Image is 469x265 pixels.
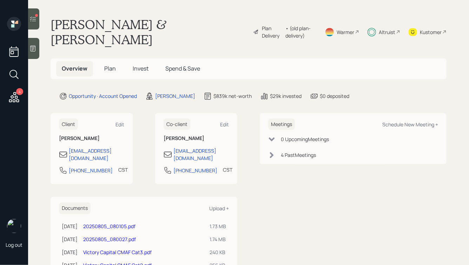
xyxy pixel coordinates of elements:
div: Upload + [209,205,229,212]
span: Plan [104,65,116,72]
div: [DATE] [62,236,78,243]
img: hunter_neumayer.jpg [7,219,21,233]
a: 20250805_080105.pdf [83,223,136,230]
div: [DATE] [62,223,78,230]
div: $0 deposited [320,92,349,100]
h6: Meetings [268,119,295,130]
div: $29k invested [270,92,302,100]
div: Log out [6,241,22,248]
div: Edit [115,121,124,128]
div: [PHONE_NUMBER] [173,167,217,174]
div: CST [118,166,128,173]
h6: Documents [59,203,91,214]
div: Opportunity · Account Opened [69,92,137,100]
div: 240 KB [210,249,226,256]
div: [EMAIL_ADDRESS][DOMAIN_NAME] [173,147,229,162]
div: $839k net-worth [213,92,252,100]
a: 20250805_080027.pdf [83,236,136,243]
a: Victory Capital CMAF Cat3.pdf [83,249,152,256]
div: CST [223,166,232,173]
div: Schedule New Meeting + [382,121,438,128]
div: [DATE] [62,249,78,256]
div: Plan Delivery [262,25,282,39]
div: [EMAIL_ADDRESS][DOMAIN_NAME] [69,147,124,162]
span: Overview [62,65,87,72]
div: 0 Upcoming Meeting s [281,135,329,143]
div: 4 [16,88,23,95]
h6: [PERSON_NAME] [164,135,229,141]
div: [PHONE_NUMBER] [69,167,113,174]
div: Kustomer [420,28,442,36]
div: 4 Past Meeting s [281,151,316,159]
div: 1.74 MB [210,236,226,243]
div: Edit [220,121,229,128]
h6: Co-client [164,119,190,130]
div: Altruist [379,28,395,36]
h6: Client [59,119,78,130]
span: Spend & Save [165,65,200,72]
div: [PERSON_NAME] [155,92,195,100]
div: 1.73 MB [210,223,226,230]
div: • (old plan-delivery) [285,25,316,39]
h6: [PERSON_NAME] [59,135,124,141]
span: Invest [133,65,148,72]
h1: [PERSON_NAME] & [PERSON_NAME] [51,17,247,47]
div: Warmer [337,28,354,36]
